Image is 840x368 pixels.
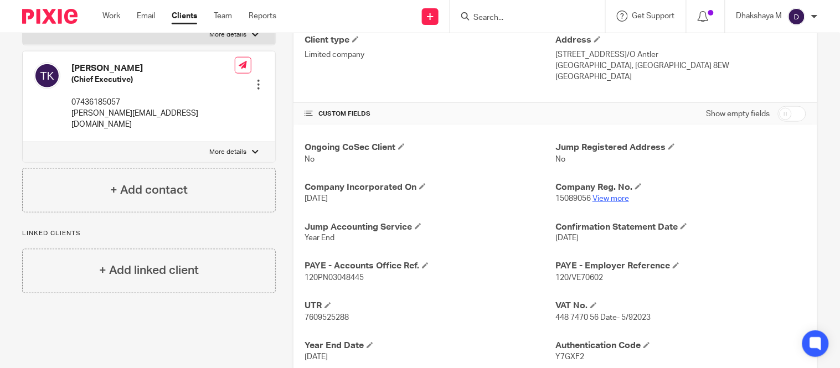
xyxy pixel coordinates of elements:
p: 07436185057 [71,97,235,108]
a: Clients [172,11,197,22]
span: No [305,156,315,163]
h4: Ongoing CoSec Client [305,142,555,153]
h4: Jump Registered Address [555,142,806,153]
span: 120PN03048445 [305,274,364,282]
p: [GEOGRAPHIC_DATA], [GEOGRAPHIC_DATA] 8EW [555,60,806,71]
p: Dhakshaya M [736,11,782,22]
img: svg%3E [34,63,60,89]
a: Work [102,11,120,22]
h4: Client type [305,34,555,46]
a: Team [214,11,232,22]
p: [STREET_ADDRESS]/O Antler [555,49,806,60]
span: Year End [305,235,334,242]
h4: Company Reg. No. [555,182,806,193]
h4: Authentication Code [555,340,806,352]
p: [PERSON_NAME][EMAIL_ADDRESS][DOMAIN_NAME] [71,108,235,131]
p: Linked clients [22,229,276,238]
p: [GEOGRAPHIC_DATA] [555,71,806,82]
h4: Company Incorporated On [305,182,555,193]
p: Limited company [305,49,555,60]
img: Pixie [22,9,78,24]
span: [DATE] [555,235,579,242]
h4: CUSTOM FIELDS [305,110,555,118]
p: More details [209,148,246,157]
label: Show empty fields [707,108,770,120]
h4: UTR [305,300,555,312]
h5: (Chief Executive) [71,74,235,85]
h4: Year End Date [305,340,555,352]
span: [DATE] [305,195,328,203]
h4: [PERSON_NAME] [71,63,235,74]
span: Get Support [632,12,675,20]
span: [DATE] [305,354,328,361]
img: svg%3E [788,8,806,25]
h4: Jump Accounting Service [305,221,555,233]
h4: + Add contact [110,182,188,199]
input: Search [472,13,572,23]
a: View more [592,195,629,203]
span: 15089056 [555,195,591,203]
h4: Address [555,34,806,46]
span: 7609525288 [305,314,349,322]
span: 448 7470 56 Date- 5/92023 [555,314,651,322]
h4: + Add linked client [99,262,199,279]
span: No [555,156,565,163]
h4: PAYE - Accounts Office Ref. [305,261,555,272]
p: More details [209,30,246,39]
span: Y7GXF2 [555,354,584,361]
h4: PAYE - Employer Reference [555,261,806,272]
h4: VAT No. [555,300,806,312]
h4: Confirmation Statement Date [555,221,806,233]
a: Reports [249,11,276,22]
span: 120/VE70602 [555,274,603,282]
a: Email [137,11,155,22]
